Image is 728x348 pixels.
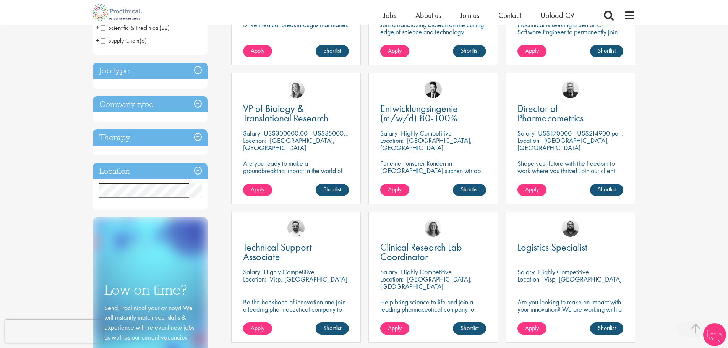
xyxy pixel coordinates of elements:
[517,241,587,254] span: Logistics Specialist
[703,323,726,346] img: Chatbot
[380,322,409,335] a: Apply
[453,184,486,196] a: Shortlist
[243,184,272,196] a: Apply
[401,267,452,276] p: Highly Competitive
[287,81,305,98] img: Sofia Amark
[159,24,170,32] span: (22)
[251,185,264,193] span: Apply
[380,298,486,335] p: Help bring science to life and join a leading pharmaceutical company to play a key role in delive...
[93,163,208,180] h3: Location
[517,322,546,335] a: Apply
[101,37,139,45] span: Supply Chain
[380,136,472,152] p: [GEOGRAPHIC_DATA], [GEOGRAPHIC_DATA]
[243,104,349,123] a: VP of Biology & Translational Research
[453,45,486,57] a: Shortlist
[316,45,349,57] a: Shortlist
[101,37,147,45] span: Supply Chain
[517,243,623,252] a: Logistics Specialist
[243,136,266,145] span: Location:
[251,47,264,55] span: Apply
[5,320,103,343] iframe: reCAPTCHA
[101,24,159,32] span: Scientific & Preclinical
[93,129,208,146] h3: Therapy
[388,185,402,193] span: Apply
[243,136,335,152] p: [GEOGRAPHIC_DATA], [GEOGRAPHIC_DATA]
[517,45,546,57] a: Apply
[101,24,170,32] span: Scientific & Preclinical
[93,96,208,113] h3: Company type
[243,241,312,263] span: Technical Support Associate
[538,267,589,276] p: Highly Competitive
[380,129,397,138] span: Salary
[243,275,266,283] span: Location:
[380,104,486,123] a: Entwicklungsingenie (m/w/d) 80-100%
[517,136,609,152] p: [GEOGRAPHIC_DATA], [GEOGRAPHIC_DATA]
[517,184,546,196] a: Apply
[460,10,479,20] span: Join us
[243,298,349,327] p: Be the backbone of innovation and join a leading pharmaceutical company to help keep life-changin...
[562,220,579,237] a: Ashley Bennett
[316,184,349,196] a: Shortlist
[388,324,402,332] span: Apply
[243,45,272,57] a: Apply
[264,129,386,138] p: US$300000.00 - US$350000.00 per annum
[544,275,622,283] p: Visp, [GEOGRAPHIC_DATA]
[517,267,535,276] span: Salary
[425,220,442,237] img: Jackie Cerchio
[96,22,99,33] span: +
[316,322,349,335] a: Shortlist
[517,136,541,145] span: Location:
[251,324,264,332] span: Apply
[243,21,349,28] p: Drive medical breakthroughs that matter.
[525,185,539,193] span: Apply
[380,160,486,196] p: Für einen unserer Kunden in [GEOGRAPHIC_DATA] suchen wir ab sofort einen Entwicklungsingenieur Ku...
[498,10,521,20] a: Contact
[93,63,208,79] div: Job type
[243,267,260,276] span: Salary
[139,37,147,45] span: (6)
[287,220,305,237] img: Emile De Beer
[562,81,579,98] img: Jakub Hanas
[388,47,402,55] span: Apply
[380,102,458,125] span: Entwicklungsingenie (m/w/d) 80-100%
[380,275,404,283] span: Location:
[380,241,462,263] span: Clinical Research Lab Coordinator
[264,267,315,276] p: Highly Competitive
[380,136,404,145] span: Location:
[517,298,623,335] p: Are you looking to make an impact with your innovation? We are working with a well-established ph...
[243,243,349,262] a: Technical Support Associate
[517,160,623,189] p: Shape your future with the freedom to work where you thrive! Join our client with this Director p...
[243,322,272,335] a: Apply
[425,81,442,98] img: Thomas Wenig
[538,129,639,138] p: US$170000 - US$214900 per annum
[104,282,196,297] h3: Low on time?
[517,275,541,283] span: Location:
[590,322,623,335] a: Shortlist
[96,35,99,46] span: +
[380,45,409,57] a: Apply
[270,275,347,283] p: Visp, [GEOGRAPHIC_DATA]
[517,129,535,138] span: Salary
[401,129,452,138] p: Highly Competitive
[383,10,396,20] a: Jobs
[380,267,397,276] span: Salary
[415,10,441,20] a: About us
[590,184,623,196] a: Shortlist
[243,129,260,138] span: Salary
[590,45,623,57] a: Shortlist
[525,324,539,332] span: Apply
[540,10,574,20] a: Upload CV
[380,243,486,262] a: Clinical Research Lab Coordinator
[243,102,328,125] span: VP of Biology & Translational Research
[243,160,349,196] p: Are you ready to make a groundbreaking impact in the world of biotechnology? Join a growing compa...
[525,47,539,55] span: Apply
